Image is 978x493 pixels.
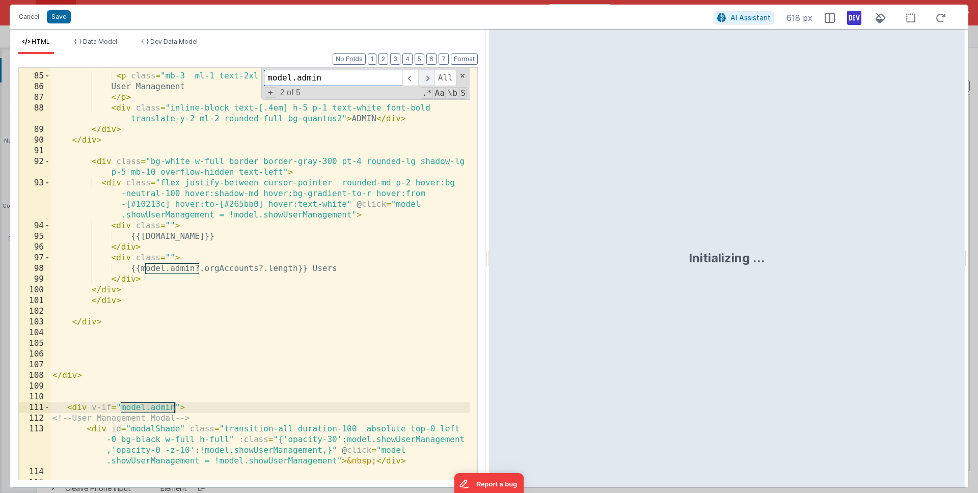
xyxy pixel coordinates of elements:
div: 91 [19,146,50,156]
span: CaseSensitive Search [434,87,446,99]
div: 102 [19,306,50,317]
div: 112 [19,413,50,424]
div: 99 [19,274,50,285]
span: 618 px [786,12,812,24]
span: Dev Data Model [150,38,198,45]
button: Cancel [14,10,44,24]
div: 107 [19,360,50,370]
div: 111 [19,402,50,413]
div: 108 [19,370,50,381]
button: 3 [390,53,400,65]
span: AI Assistant [730,13,771,22]
button: 4 [402,53,413,65]
div: 93 [19,178,50,221]
button: 2 [378,53,388,65]
div: 115 [19,477,50,488]
button: 5 [415,53,424,65]
button: 1 [368,53,376,65]
div: 95 [19,231,50,242]
div: 103 [19,317,50,327]
span: Whole Word Search [447,87,458,99]
span: Search In Selection [459,87,467,99]
div: 97 [19,253,50,263]
div: 88 [19,103,50,124]
button: No Folds [333,53,366,65]
div: 94 [19,221,50,231]
span: 2 of 5 [276,88,305,97]
div: 92 [19,156,50,178]
button: Save [47,10,71,23]
span: Alt-Enter [434,70,456,86]
div: 110 [19,392,50,402]
input: Search for [264,70,402,86]
button: AI Assistant [714,11,774,24]
div: 89 [19,124,50,135]
div: 113 [19,424,50,467]
div: 104 [19,327,50,338]
div: 101 [19,295,50,306]
span: Data Model [83,38,117,45]
div: 90 [19,135,50,146]
button: 7 [439,53,449,65]
button: Format [451,53,478,65]
div: 114 [19,467,50,477]
div: 87 [19,92,50,103]
div: 85 [19,71,50,81]
div: 105 [19,338,50,349]
div: 100 [19,285,50,295]
div: Initializing ... [689,250,765,266]
div: 106 [19,349,50,360]
button: 6 [426,53,437,65]
div: 109 [19,381,50,392]
span: Toggel Replace mode [265,87,276,98]
div: 96 [19,242,50,253]
span: RegExp Search [421,87,432,99]
span: HTML [32,38,50,45]
div: 86 [19,81,50,92]
div: 98 [19,263,50,274]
